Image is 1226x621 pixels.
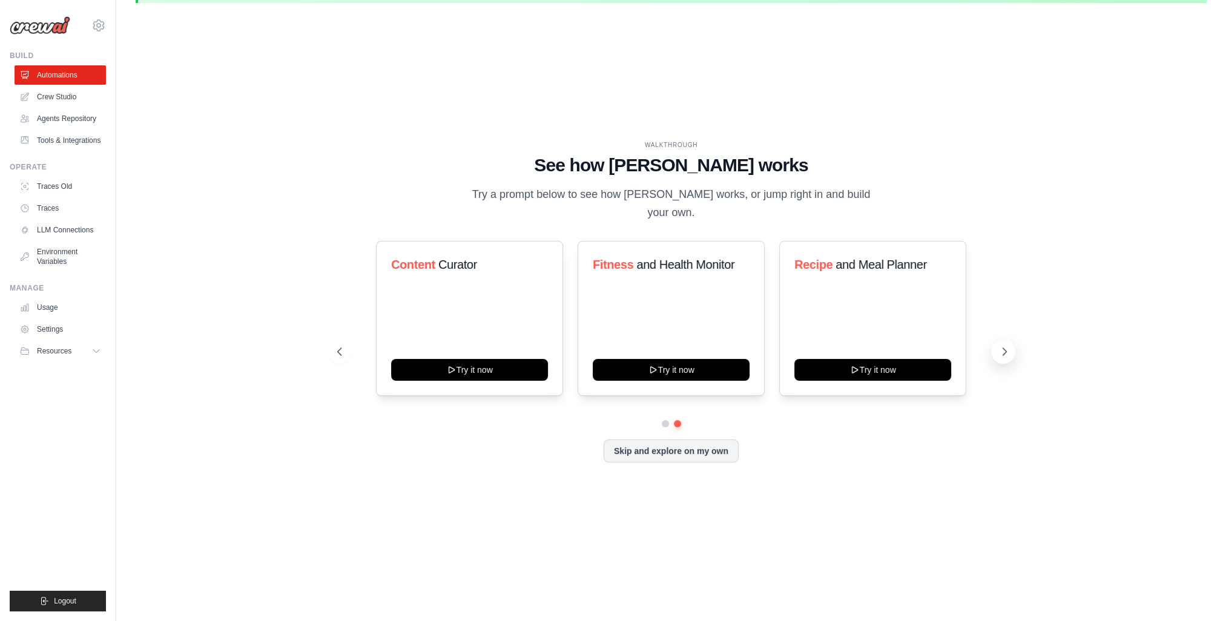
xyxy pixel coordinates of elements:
[37,346,71,356] span: Resources
[15,298,106,317] a: Usage
[391,258,435,271] span: Content
[10,591,106,611] button: Logout
[1165,563,1226,621] iframe: Chat Widget
[468,186,875,222] p: Try a prompt below to see how [PERSON_NAME] works, or jump right in and build your own.
[15,177,106,196] a: Traces Old
[15,320,106,339] a: Settings
[337,140,1006,149] div: WALKTHROUGH
[15,341,106,361] button: Resources
[10,16,70,34] img: Logo
[15,87,106,107] a: Crew Studio
[794,258,832,271] span: Recipe
[593,359,750,381] button: Try it now
[10,51,106,61] div: Build
[10,162,106,172] div: Operate
[794,359,951,381] button: Try it now
[15,199,106,218] a: Traces
[15,131,106,150] a: Tools & Integrations
[604,439,739,462] button: Skip and explore on my own
[15,65,106,85] a: Automations
[15,242,106,271] a: Environment Variables
[391,359,548,381] button: Try it now
[54,596,76,606] span: Logout
[438,258,476,271] span: Curator
[15,109,106,128] a: Agents Repository
[636,258,734,271] span: and Health Monitor
[836,258,927,271] span: and Meal Planner
[10,283,106,293] div: Manage
[337,154,1006,176] h1: See how [PERSON_NAME] works
[593,258,633,271] span: Fitness
[15,220,106,240] a: LLM Connections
